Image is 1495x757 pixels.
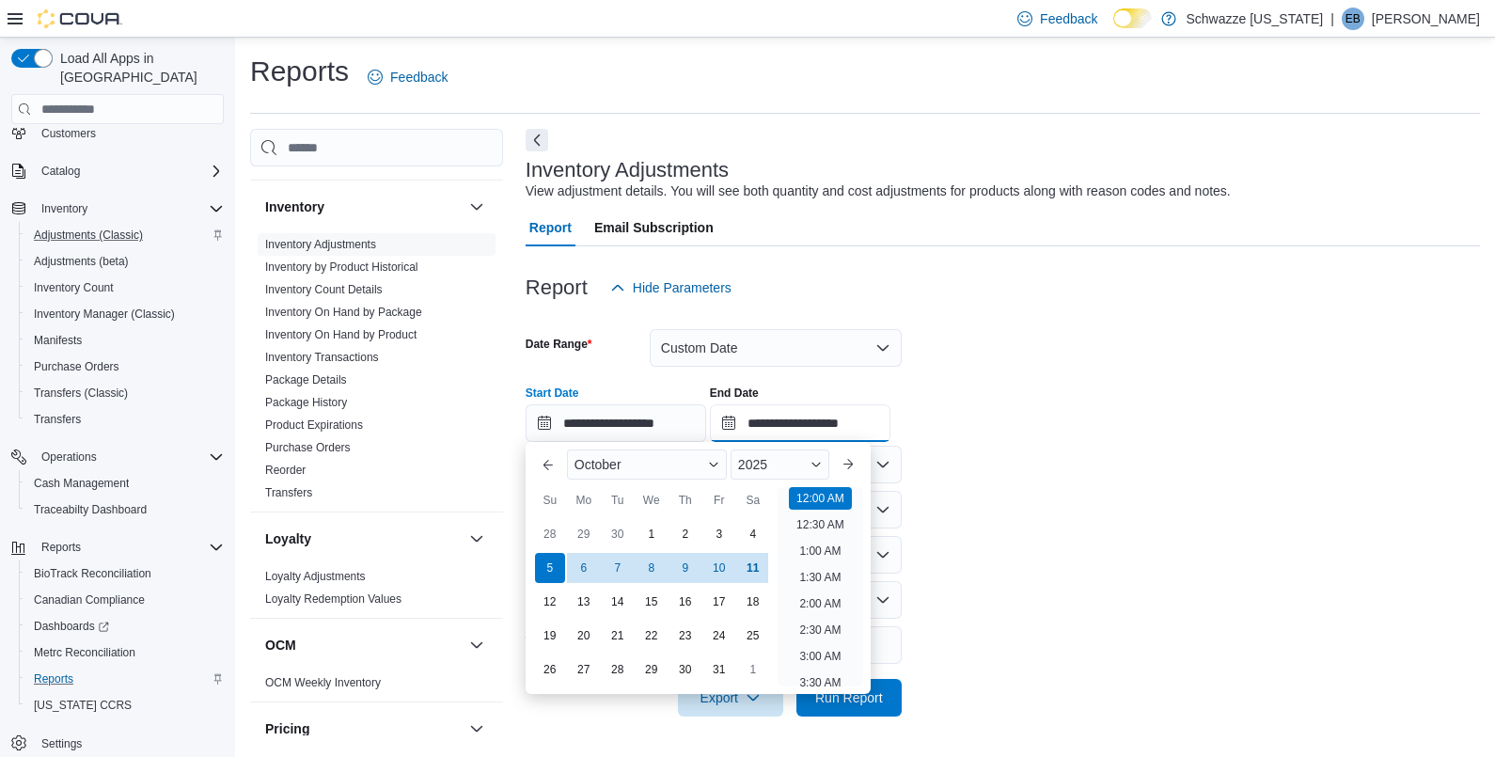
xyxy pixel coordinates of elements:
[250,671,503,702] div: OCM
[34,446,104,468] button: Operations
[34,197,224,220] span: Inventory
[19,222,231,248] button: Adjustments (Classic)
[26,641,143,664] a: Metrc Reconciliation
[265,305,422,320] span: Inventory On Hand by Package
[265,197,324,216] h3: Inventory
[41,736,82,751] span: Settings
[360,58,455,96] a: Feedback
[704,587,734,617] div: day-17
[1372,8,1480,30] p: [PERSON_NAME]
[53,49,224,87] span: Load All Apps in [GEOGRAPHIC_DATA]
[265,529,311,548] h3: Loyalty
[34,121,224,145] span: Customers
[4,444,231,470] button: Operations
[670,553,700,583] div: day-9
[594,209,714,246] span: Email Subscription
[526,404,706,442] input: Press the down key to enter a popover containing a calendar. Press the escape key to close the po...
[704,621,734,651] div: day-24
[637,587,667,617] div: day-15
[4,730,231,757] button: Settings
[26,250,136,273] a: Adjustments (beta)
[26,276,224,299] span: Inventory Count
[34,254,129,269] span: Adjustments (beta)
[792,671,848,694] li: 3:30 AM
[34,412,81,427] span: Transfers
[265,351,379,364] a: Inventory Transactions
[19,639,231,666] button: Metrc Reconciliation
[704,519,734,549] div: day-3
[792,540,848,562] li: 1:00 AM
[526,159,729,181] h3: Inventory Adjustments
[26,472,136,495] a: Cash Management
[650,329,902,367] button: Custom Date
[26,498,154,521] a: Traceabilty Dashboard
[1186,8,1323,30] p: Schwazze [US_STATE]
[19,692,231,718] button: [US_STATE] CCRS
[265,486,312,499] a: Transfers
[603,485,633,515] div: Tu
[19,380,231,406] button: Transfers (Classic)
[26,355,224,378] span: Purchase Orders
[26,668,224,690] span: Reports
[670,485,700,515] div: Th
[26,382,224,404] span: Transfers (Classic)
[637,654,667,685] div: day-29
[34,307,175,322] span: Inventory Manager (Classic)
[535,587,565,617] div: day-12
[738,519,768,549] div: day-4
[19,354,231,380] button: Purchase Orders
[265,592,401,606] a: Loyalty Redemption Values
[34,619,109,634] span: Dashboards
[19,301,231,327] button: Inventory Manager (Classic)
[26,303,182,325] a: Inventory Manager (Classic)
[26,615,117,638] a: Dashboards
[526,129,548,151] button: Next
[26,615,224,638] span: Dashboards
[465,634,488,656] button: OCM
[265,306,422,319] a: Inventory On Hand by Package
[637,553,667,583] div: day-8
[4,119,231,147] button: Customers
[265,676,381,689] a: OCM Weekly Inventory
[710,386,759,401] label: End Date
[34,197,95,220] button: Inventory
[533,449,563,480] button: Previous Month
[34,228,143,243] span: Adjustments (Classic)
[1342,8,1364,30] div: Emily Bunny
[265,328,417,341] a: Inventory On Hand by Product
[633,278,732,297] span: Hide Parameters
[265,569,366,584] span: Loyalty Adjustments
[535,519,565,549] div: day-28
[19,470,231,497] button: Cash Management
[26,276,121,299] a: Inventory Count
[26,329,224,352] span: Manifests
[34,122,103,145] a: Customers
[265,570,366,583] a: Loyalty Adjustments
[265,636,462,654] button: OCM
[250,565,503,618] div: Loyalty
[792,592,848,615] li: 2:00 AM
[26,329,89,352] a: Manifests
[569,553,599,583] div: day-6
[26,668,81,690] a: Reports
[535,553,565,583] div: day-5
[26,498,224,521] span: Traceabilty Dashboard
[265,260,418,275] span: Inventory by Product Historical
[34,645,135,660] span: Metrc Reconciliation
[637,621,667,651] div: day-22
[670,587,700,617] div: day-16
[265,237,376,252] span: Inventory Adjustments
[26,250,224,273] span: Adjustments (beta)
[265,373,347,386] a: Package Details
[792,645,848,668] li: 3:00 AM
[637,519,667,549] div: day-1
[26,382,135,404] a: Transfers (Classic)
[833,449,863,480] button: Next month
[533,517,770,686] div: October, 2025
[792,566,848,589] li: 1:30 AM
[265,719,309,738] h3: Pricing
[19,560,231,587] button: BioTrack Reconciliation
[265,395,347,410] span: Package History
[34,359,119,374] span: Purchase Orders
[34,698,132,713] span: [US_STATE] CCRS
